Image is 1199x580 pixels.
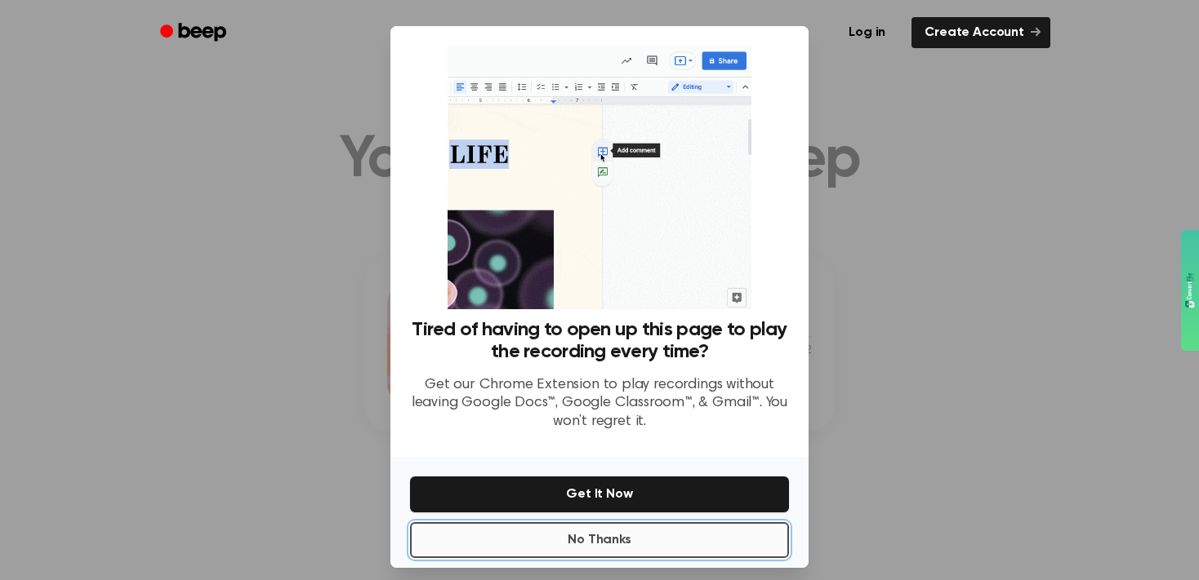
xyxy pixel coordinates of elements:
[410,376,789,432] p: Get our Chrome Extension to play recordings without leaving Google Docs™, Google Classroom™, & Gm...
[149,17,241,49] a: Beep
[410,319,789,363] h3: Tired of having to open up this page to play the recording every time?
[832,14,902,51] a: Log in
[448,46,751,309] img: Beep extension in action
[1185,272,1195,308] img: gdzwAHDJa65OwAAAABJRU5ErkJggg==
[410,522,789,558] button: No Thanks
[912,17,1050,48] a: Create Account
[410,476,789,512] button: Get It Now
